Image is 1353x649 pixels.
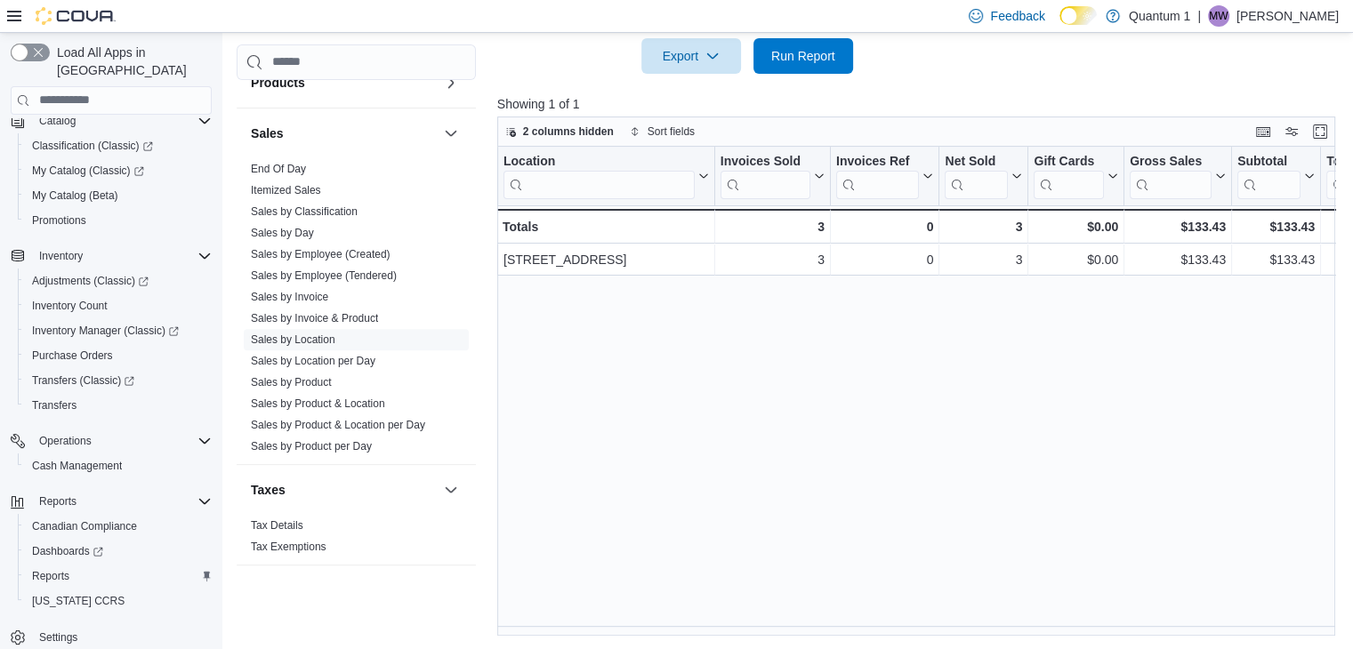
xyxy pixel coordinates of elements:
[1059,6,1097,25] input: Dark Mode
[1130,153,1212,198] div: Gross Sales
[251,376,332,389] a: Sales by Product
[251,439,372,453] span: Sales by Product per Day
[1208,5,1229,27] div: Michael Wuest
[25,320,212,341] span: Inventory Manager (Classic)
[251,183,321,197] span: Itemized Sales
[1034,153,1104,170] div: Gift Cards
[251,124,284,142] h3: Sales
[25,541,212,562] span: Dashboards
[237,515,476,565] div: Taxes
[25,590,212,612] span: Washington CCRS
[503,216,709,237] div: Totals
[503,153,709,198] button: Location
[18,514,219,539] button: Canadian Compliance
[1034,153,1104,198] div: Gift Card Sales
[945,216,1022,237] div: 3
[440,479,462,501] button: Taxes
[1130,216,1226,237] div: $133.43
[25,210,93,231] a: Promotions
[25,565,212,587] span: Reports
[32,491,84,512] button: Reports
[1034,153,1118,198] button: Gift Cards
[32,110,212,132] span: Catalog
[251,540,326,554] span: Tax Exemptions
[36,7,116,25] img: Cova
[237,158,476,464] div: Sales
[251,519,303,532] a: Tax Details
[721,153,825,198] button: Invoices Sold
[1034,216,1118,237] div: $0.00
[251,269,397,282] a: Sales by Employee (Tendered)
[32,274,149,288] span: Adjustments (Classic)
[32,398,77,413] span: Transfers
[251,440,372,453] a: Sales by Product per Day
[251,333,335,347] span: Sales by Location
[251,227,314,239] a: Sales by Day
[497,95,1344,113] p: Showing 1 of 1
[4,429,219,453] button: Operations
[32,349,113,363] span: Purchase Orders
[251,312,378,324] a: Sales by Invoice & Product
[1059,25,1060,26] span: Dark Mode
[251,226,314,240] span: Sales by Day
[18,133,219,158] a: Classification (Classic)
[251,418,425,432] span: Sales by Product & Location per Day
[503,153,695,198] div: Location
[623,121,702,142] button: Sort fields
[25,455,129,477] a: Cash Management
[25,135,212,156] span: Classification (Classic)
[25,395,84,416] a: Transfers
[251,333,335,346] a: Sales by Location
[1129,5,1190,27] p: Quantum 1
[39,434,92,448] span: Operations
[25,295,115,316] a: Inventory Count
[32,569,69,583] span: Reports
[251,184,321,196] a: Itemized Sales
[25,370,212,391] span: Transfers (Classic)
[25,345,212,366] span: Purchase Orders
[25,270,212,292] span: Adjustments (Classic)
[503,249,709,270] div: [STREET_ADDRESS]
[1237,153,1301,198] div: Subtotal
[990,7,1044,25] span: Feedback
[251,375,332,389] span: Sales by Product
[251,397,385,411] span: Sales by Product & Location
[32,299,108,313] span: Inventory Count
[32,627,85,648] a: Settings
[1237,249,1315,270] div: $133.43
[25,590,132,612] a: [US_STATE] CCRS
[39,114,76,128] span: Catalog
[1034,249,1118,270] div: $0.00
[771,47,835,65] span: Run Report
[1237,216,1315,237] div: $133.43
[721,216,825,237] div: 3
[251,355,375,367] a: Sales by Location per Day
[32,245,212,267] span: Inventory
[25,135,160,156] a: Classification (Classic)
[32,430,212,452] span: Operations
[251,291,328,303] a: Sales by Invoice
[945,153,1008,170] div: Net Sold
[32,164,144,178] span: My Catalog (Classic)
[32,519,137,533] span: Canadian Compliance
[4,108,219,133] button: Catalog
[25,455,212,477] span: Cash Management
[251,518,303,533] span: Tax Details
[25,270,156,292] a: Adjustments (Classic)
[25,320,186,341] a: Inventory Manager (Classic)
[25,541,110,562] a: Dashboards
[32,459,122,473] span: Cash Management
[32,110,83,132] button: Catalog
[440,72,462,93] button: Products
[641,38,741,74] button: Export
[32,491,212,512] span: Reports
[18,453,219,478] button: Cash Management
[836,153,919,198] div: Invoices Ref
[721,153,810,198] div: Invoices Sold
[251,268,397,283] span: Sales by Employee (Tendered)
[251,311,378,325] span: Sales by Invoice & Product
[251,124,437,142] button: Sales
[945,153,1022,198] button: Net Sold
[25,565,77,587] a: Reports
[32,188,118,203] span: My Catalog (Beta)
